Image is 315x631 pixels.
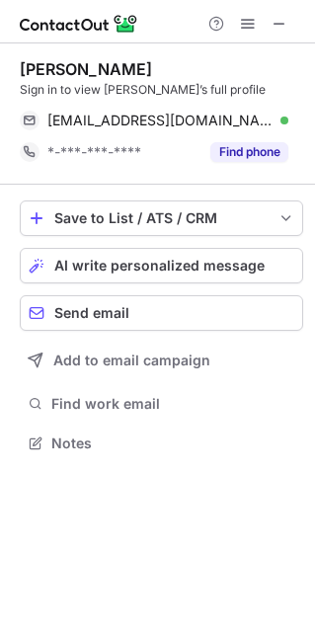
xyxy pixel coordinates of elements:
span: Find work email [51,395,295,413]
button: Find work email [20,390,303,418]
span: Send email [54,305,129,321]
button: AI write personalized message [20,248,303,283]
span: Add to email campaign [53,353,210,368]
div: Save to List / ATS / CRM [54,210,269,226]
div: [PERSON_NAME] [20,59,152,79]
img: ContactOut v5.3.10 [20,12,138,36]
span: AI write personalized message [54,258,265,274]
div: Sign in to view [PERSON_NAME]’s full profile [20,81,303,99]
span: [EMAIL_ADDRESS][DOMAIN_NAME] [47,112,274,129]
span: Notes [51,434,295,452]
button: Send email [20,295,303,331]
button: Notes [20,430,303,457]
button: Reveal Button [210,142,288,162]
button: save-profile-one-click [20,200,303,236]
button: Add to email campaign [20,343,303,378]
